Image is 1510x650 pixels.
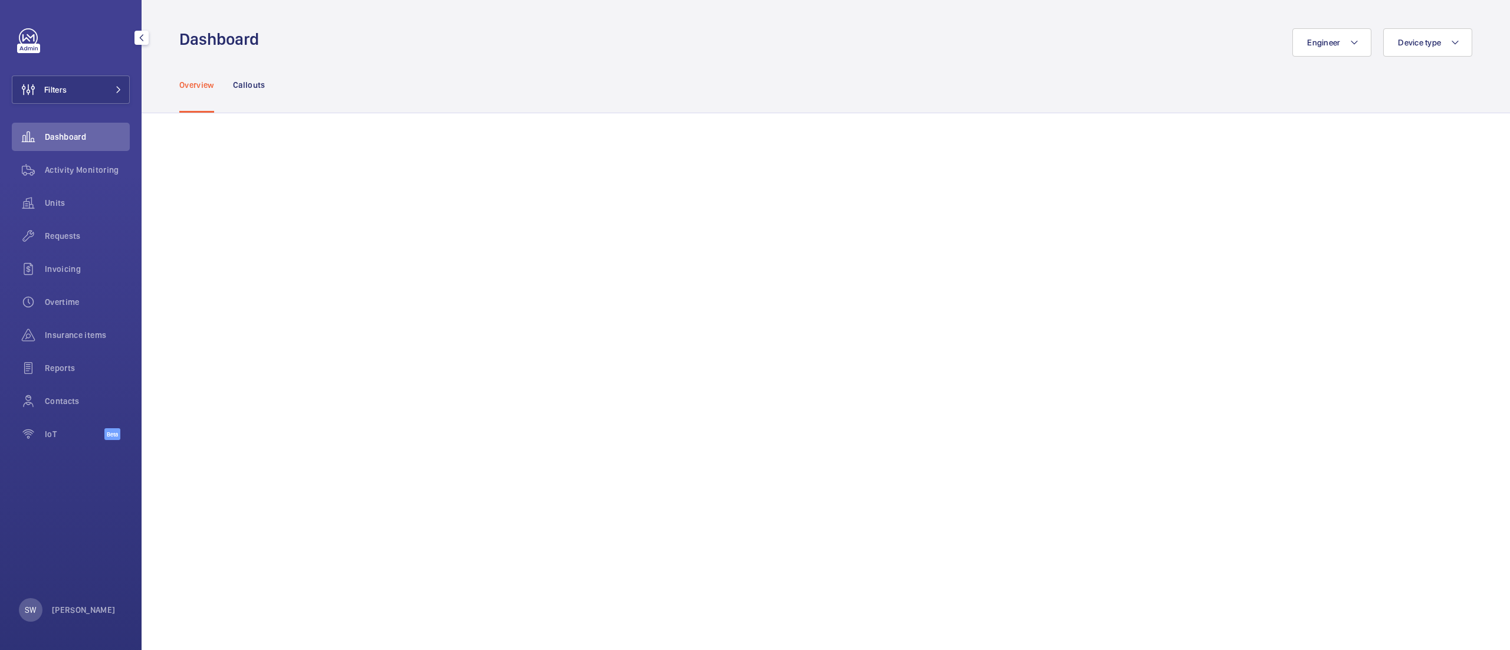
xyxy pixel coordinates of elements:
[45,395,130,407] span: Contacts
[104,428,120,440] span: Beta
[45,296,130,308] span: Overtime
[45,164,130,176] span: Activity Monitoring
[1292,28,1371,57] button: Engineer
[45,197,130,209] span: Units
[44,84,67,96] span: Filters
[25,604,36,616] p: SW
[45,131,130,143] span: Dashboard
[1398,38,1441,47] span: Device type
[12,75,130,104] button: Filters
[45,263,130,275] span: Invoicing
[179,28,266,50] h1: Dashboard
[45,230,130,242] span: Requests
[179,79,214,91] p: Overview
[1307,38,1340,47] span: Engineer
[233,79,265,91] p: Callouts
[45,428,104,440] span: IoT
[45,362,130,374] span: Reports
[52,604,116,616] p: [PERSON_NAME]
[45,329,130,341] span: Insurance items
[1383,28,1472,57] button: Device type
